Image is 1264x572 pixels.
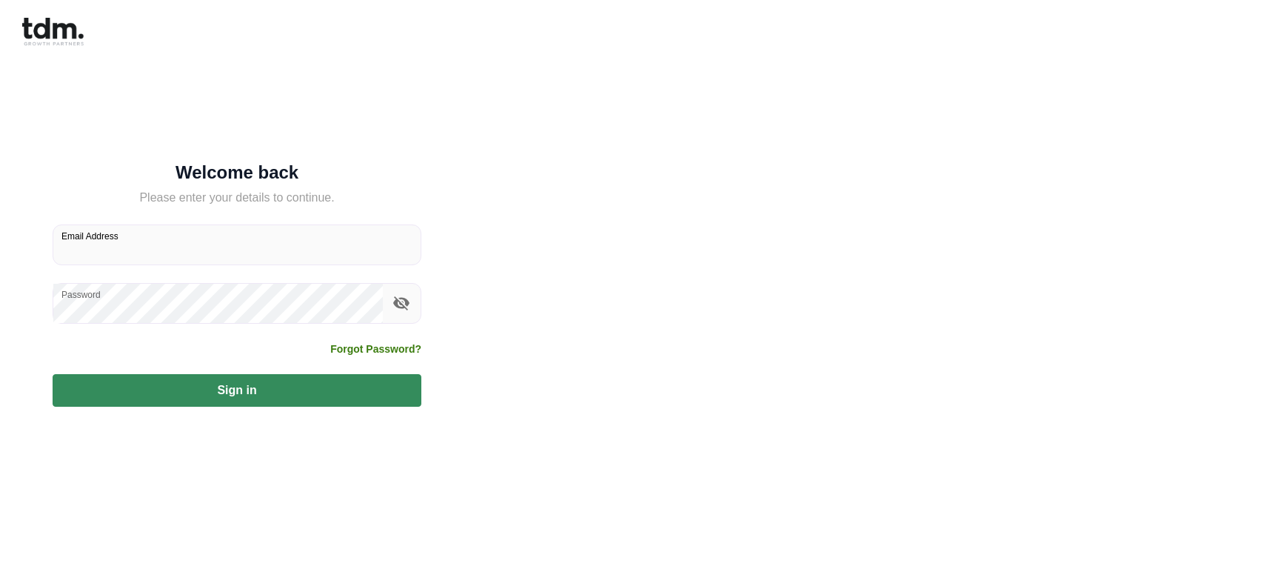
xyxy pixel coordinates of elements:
button: Sign in [53,374,421,407]
h5: Please enter your details to continue. [53,189,421,207]
label: Email Address [61,230,118,242]
label: Password [61,288,101,301]
a: Forgot Password? [330,342,421,356]
h5: Welcome back [53,165,421,180]
button: toggle password visibility [389,290,414,316]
